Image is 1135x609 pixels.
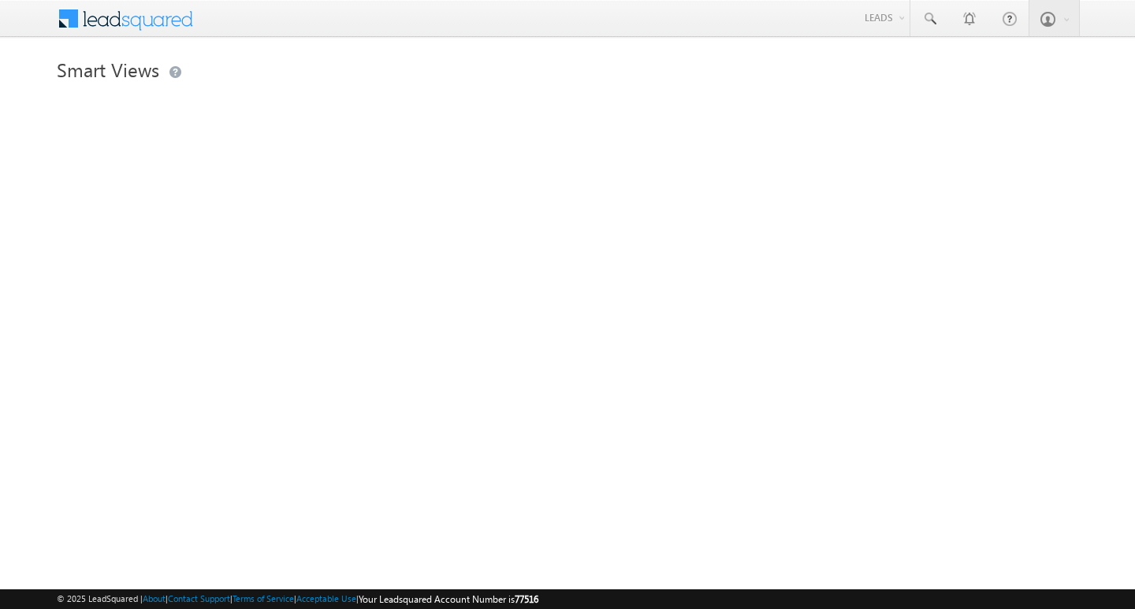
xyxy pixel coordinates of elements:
[57,57,159,82] span: Smart Views
[57,592,538,607] span: © 2025 LeadSquared | | | | |
[515,593,538,605] span: 77516
[143,593,166,603] a: About
[296,593,356,603] a: Acceptable Use
[233,593,294,603] a: Terms of Service
[359,593,538,605] span: Your Leadsquared Account Number is
[168,593,230,603] a: Contact Support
